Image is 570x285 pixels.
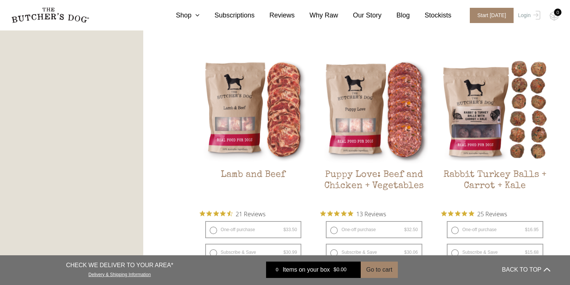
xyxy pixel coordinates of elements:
[200,169,307,204] h2: Lamb and Beef
[295,10,338,20] a: Why Raw
[356,208,386,219] span: 13 Reviews
[200,10,255,20] a: Subscriptions
[441,169,549,204] h2: Rabbit Turkey Balls + Carrot + Kale
[525,250,539,255] bdi: 15.68
[236,208,265,219] span: 21 Reviews
[284,250,297,255] bdi: 30.99
[284,227,286,232] span: $
[502,261,550,279] button: BACK TO TOP
[447,244,543,261] label: Subscribe & Save
[200,56,307,163] img: Lamb and Beef
[283,265,330,274] span: Items on your box
[441,208,507,219] button: Rated 5 out of 5 stars from 25 reviews. Jump to reviews.
[88,270,151,277] a: Delivery & Shipping Information
[326,244,422,261] label: Subscribe & Save
[447,221,543,238] label: One-off purchase
[404,250,407,255] span: $
[554,9,561,16] div: 0
[410,10,451,20] a: Stockists
[441,56,549,204] a: Rabbit Turkey Balls + Carrot + KaleRabbit Turkey Balls + Carrot + Kale
[525,227,528,232] span: $
[334,267,337,273] span: $
[404,250,418,255] bdi: 30.06
[516,8,540,23] a: Login
[272,266,283,273] div: 0
[320,208,386,219] button: Rated 5 out of 5 stars from 13 reviews. Jump to reviews.
[361,262,398,278] button: Go to cart
[404,227,418,232] bdi: 32.50
[525,227,539,232] bdi: 16.95
[66,261,173,270] p: CHECK WE DELIVER TO YOUR AREA*
[404,227,407,232] span: $
[205,244,302,261] label: Subscribe & Save
[200,56,307,204] a: Lamb and BeefLamb and Beef
[381,10,410,20] a: Blog
[334,267,347,273] bdi: 0.00
[320,56,428,163] img: Puppy Love: Beef and Chicken + Vegetables
[550,11,559,21] img: TBD_Cart-Empty.png
[525,250,528,255] span: $
[255,10,295,20] a: Reviews
[326,221,422,238] label: One-off purchase
[477,208,507,219] span: 25 Reviews
[205,221,302,238] label: One-off purchase
[266,262,361,278] a: 0 Items on your box $0.00
[470,8,514,23] span: Start [DATE]
[441,56,549,163] img: Rabbit Turkey Balls + Carrot + Kale
[320,56,428,204] a: Puppy Love: Beef and Chicken + VegetablesPuppy Love: Beef and Chicken + Vegetables
[320,169,428,204] h2: Puppy Love: Beef and Chicken + Vegetables
[284,227,297,232] bdi: 33.50
[284,250,286,255] span: $
[338,10,381,20] a: Our Story
[200,208,265,219] button: Rated 4.6 out of 5 stars from 21 reviews. Jump to reviews.
[161,10,200,20] a: Shop
[462,8,516,23] a: Start [DATE]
